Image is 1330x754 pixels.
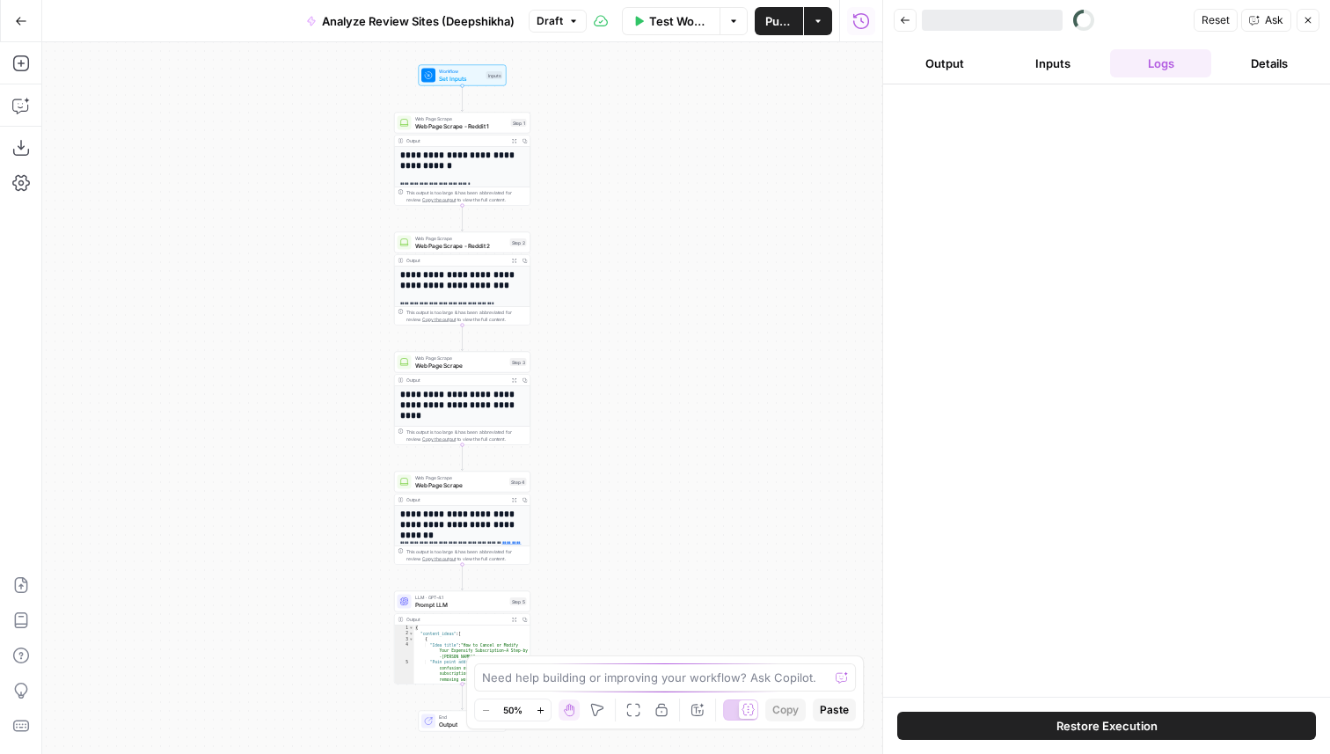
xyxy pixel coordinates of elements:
[820,702,849,718] span: Paste
[409,637,414,643] span: Toggle code folding, rows 3 through 7
[439,720,499,728] span: Output
[461,445,464,471] g: Edge from step_3 to step_4
[439,74,483,83] span: Set Inputs
[1002,49,1103,77] button: Inputs
[415,235,507,242] span: Web Page Scrape
[415,474,507,481] span: Web Page Scrape
[415,361,507,370] span: Web Page Scrape
[510,238,527,246] div: Step 2
[461,326,464,351] g: Edge from step_2 to step_3
[511,119,527,127] div: Step 1
[422,317,456,322] span: Copy the output
[897,712,1316,740] button: Restore Execution
[486,71,503,79] div: Inputs
[510,597,527,605] div: Step 5
[755,7,803,35] button: Publish
[772,702,799,718] span: Copy
[1265,12,1283,28] span: Ask
[422,436,456,442] span: Copy the output
[529,10,587,33] button: Draft
[461,86,464,112] g: Edge from start to step_1
[461,684,464,710] g: Edge from step_5 to end
[415,480,507,489] span: Web Page Scrape
[415,594,507,601] span: LLM · GPT-4.1
[503,703,522,717] span: 50%
[415,355,507,362] span: Web Page Scrape
[395,631,414,637] div: 2
[765,699,806,721] button: Copy
[406,616,507,623] div: Output
[461,206,464,231] g: Edge from step_1 to step_2
[395,642,414,660] div: 4
[415,115,508,122] span: Web Page Scrape
[422,556,456,561] span: Copy the output
[406,496,507,503] div: Output
[1110,49,1211,77] button: Logs
[406,377,507,384] div: Output
[406,189,527,203] div: This output is too large & has been abbreviated for review. to view the full content.
[322,12,515,30] span: Analyze Review Sites (Deepshikha)
[765,12,793,30] span: Publish
[395,637,414,643] div: 3
[395,660,414,700] div: 5
[406,309,527,323] div: This output is too large & has been abbreviated for review. to view the full content.
[1218,49,1319,77] button: Details
[422,197,456,202] span: Copy the output
[395,626,414,632] div: 1
[394,591,530,684] div: LLM · GPT-4.1Prompt LLMStep 5Output{ "content_ideas":[ { "Idea title":"How to Cancel or Modify Yo...
[406,548,527,562] div: This output is too large & has been abbreviated for review. to view the full content.
[415,241,507,250] span: Web Page Scrape - Reddit 2
[409,626,414,632] span: Toggle code folding, rows 1 through 29
[1241,9,1291,32] button: Ask
[415,600,507,609] span: Prompt LLM
[509,478,527,486] div: Step 4
[296,7,525,35] button: Analyze Review Sites (Deepshikha)
[406,428,527,443] div: This output is too large & has been abbreviated for review. to view the full content.
[406,257,507,264] div: Output
[394,711,530,732] div: EndOutput
[409,631,414,637] span: Toggle code folding, rows 2 through 28
[1194,9,1238,32] button: Reset
[394,65,530,86] div: WorkflowSet InputsInputs
[894,49,995,77] button: Output
[1202,12,1230,28] span: Reset
[1056,717,1158,735] span: Restore Execution
[439,68,483,75] span: Workflow
[461,565,464,590] g: Edge from step_4 to step_5
[622,7,720,35] button: Test Workflow
[537,13,563,29] span: Draft
[439,714,499,721] span: End
[813,699,856,721] button: Paste
[649,12,709,30] span: Test Workflow
[415,121,508,130] span: Web Page Scrape - Reddit 1
[510,358,527,366] div: Step 3
[406,137,507,144] div: Output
